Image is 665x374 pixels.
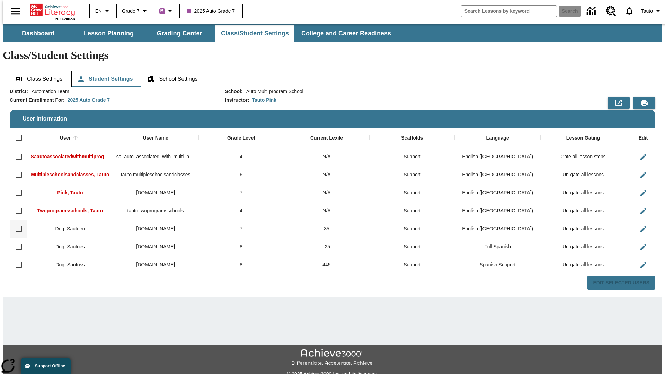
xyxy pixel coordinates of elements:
div: User [60,135,71,141]
button: Grade: Grade 7, Select a grade [119,5,152,17]
span: 2025 Auto Grade 7 [187,8,235,15]
span: Grade 7 [122,8,140,15]
div: sautoen.dog [113,220,198,238]
input: search field [461,6,557,17]
div: Language [486,135,509,141]
div: -25 [284,238,370,256]
div: tauto.twoprogramsschools [113,202,198,220]
div: 6 [198,166,284,184]
button: Edit User [636,240,650,254]
div: Spanish Support [455,256,540,274]
h2: Instructor : [225,97,249,103]
div: SubNavbar [3,24,662,42]
button: Language: EN, Select a language [92,5,114,17]
div: Support [369,202,455,220]
div: Tauto Pink [252,97,276,104]
div: tauto.multipleschoolsandclasses [113,166,198,184]
button: Export to CSV [608,97,630,109]
div: SubNavbar [3,25,397,42]
div: Support [369,238,455,256]
div: 4 [198,202,284,220]
button: Edit User [636,168,650,182]
a: Home [30,3,75,17]
button: Edit User [636,204,650,218]
span: Saautoassociatedwithmultiprogr, Saautoassociatedwithmultiprogr [31,154,184,159]
button: Profile/Settings [638,5,665,17]
div: Un-gate all lessons [540,220,626,238]
a: Data Center [583,2,602,21]
span: Dog, Sautoes [55,244,85,249]
button: Edit User [636,150,650,164]
button: Class/Student Settings [215,25,294,42]
span: Multipleschoolsandclasses, Tauto [31,172,109,177]
span: Automation Team [28,88,69,95]
div: Support [369,184,455,202]
div: Current Lexile [310,135,343,141]
span: NJ Edition [55,17,75,21]
div: 35 [284,220,370,238]
div: 7 [198,184,284,202]
div: English (US) [455,220,540,238]
span: Pink, Tauto [57,190,83,195]
div: tauto.pink [113,184,198,202]
button: Boost Class color is purple. Change class color [157,5,177,17]
button: Lesson Planning [74,25,143,42]
div: Lesson Gating [566,135,600,141]
div: 445 [284,256,370,274]
div: Gate all lesson steps [540,148,626,166]
button: Support Offline [21,358,71,374]
div: User Name [143,135,168,141]
div: English (US) [455,202,540,220]
div: Un-gate all lessons [540,256,626,274]
div: Class/Student Settings [10,71,655,87]
button: Edit User [636,258,650,272]
span: Twoprogramsschools, Tauto [37,208,103,213]
div: English (US) [455,166,540,184]
h1: Class/Student Settings [3,49,662,62]
div: Grade Level [227,135,255,141]
div: N/A [284,184,370,202]
div: Support [369,166,455,184]
div: Support [369,148,455,166]
div: sautoes.dog [113,238,198,256]
h2: District : [10,89,28,95]
div: User Information [10,88,655,290]
span: User Information [23,116,67,122]
div: Un-gate all lessons [540,202,626,220]
div: Un-gate all lessons [540,184,626,202]
button: College and Career Readiness [296,25,397,42]
button: Dashboard [3,25,73,42]
div: sa_auto_associated_with_multi_program_classes [113,148,198,166]
div: English (US) [455,148,540,166]
div: Support [369,256,455,274]
div: Un-gate all lessons [540,238,626,256]
div: 7 [198,220,284,238]
button: Student Settings [71,71,138,87]
div: Home [30,2,75,21]
div: English (US) [455,184,540,202]
h2: Current Enrollment For : [10,97,65,103]
div: Support [369,220,455,238]
span: Tauto [641,8,653,15]
span: EN [95,8,102,15]
div: N/A [284,148,370,166]
div: N/A [284,202,370,220]
span: B [160,7,164,15]
button: School Settings [142,71,203,87]
div: 2025 Auto Grade 7 [68,97,110,104]
a: Notifications [620,2,638,20]
h2: School : [225,89,242,95]
button: Class Settings [10,71,68,87]
div: sautoss.dog [113,256,198,274]
div: Un-gate all lessons [540,166,626,184]
div: 8 [198,238,284,256]
button: Edit User [636,186,650,200]
div: Full Spanish [455,238,540,256]
div: N/A [284,166,370,184]
span: Auto Multi program School [243,88,303,95]
button: Edit User [636,222,650,236]
div: Edit [639,135,648,141]
span: Dog, Sautoen [55,226,85,231]
span: Dog, Sautoss [55,262,85,267]
span: Support Offline [35,364,65,368]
